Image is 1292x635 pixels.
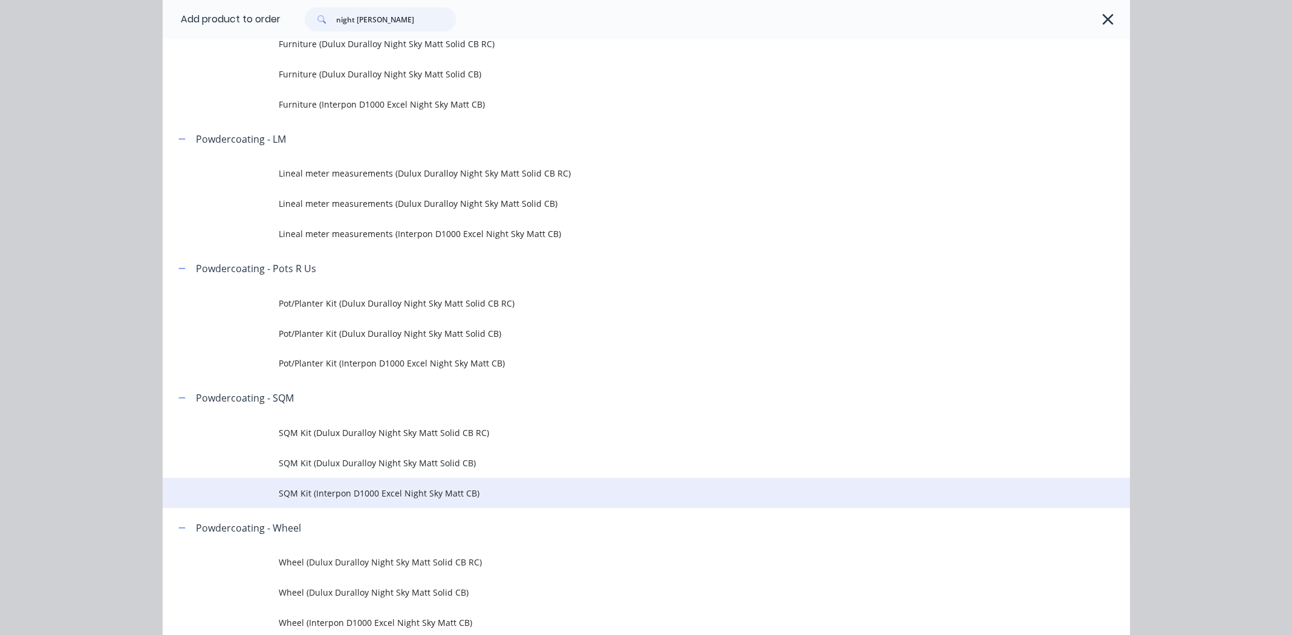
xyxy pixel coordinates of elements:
div: Powdercoating - LM [196,132,286,146]
span: Furniture (Dulux Duralloy Night Sky Matt Solid CB) [279,68,959,80]
span: Furniture (Dulux Duralloy Night Sky Matt Solid CB RC) [279,37,959,50]
span: Pot/Planter Kit (Interpon D1000 Excel Night Sky Matt CB) [279,357,959,370]
span: Lineal meter measurements (Dulux Duralloy Night Sky Matt Solid CB RC) [279,167,959,180]
span: Wheel (Dulux Duralloy Night Sky Matt Solid CB RC) [279,556,959,568]
span: Wheel (Interpon D1000 Excel Night Sky Matt CB) [279,616,959,629]
span: Furniture (Interpon D1000 Excel Night Sky Matt CB) [279,98,959,111]
span: Pot/Planter Kit (Dulux Duralloy Night Sky Matt Solid CB) [279,327,959,340]
span: SQM Kit (Dulux Duralloy Night Sky Matt Solid CB) [279,457,959,469]
span: Lineal meter measurements (Dulux Duralloy Night Sky Matt Solid CB) [279,197,959,210]
span: Wheel (Dulux Duralloy Night Sky Matt Solid CB) [279,586,959,599]
div: Powdercoating - SQM [196,391,294,405]
input: Search... [336,7,456,31]
div: Powdercoating - Pots R Us [196,261,316,276]
span: SQM Kit (Dulux Duralloy Night Sky Matt Solid CB RC) [279,426,959,439]
div: Powdercoating - Wheel [196,521,301,535]
span: SQM Kit (Interpon D1000 Excel Night Sky Matt CB) [279,487,959,500]
span: Pot/Planter Kit (Dulux Duralloy Night Sky Matt Solid CB RC) [279,297,959,310]
span: Lineal meter measurements (Interpon D1000 Excel Night Sky Matt CB) [279,227,959,240]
